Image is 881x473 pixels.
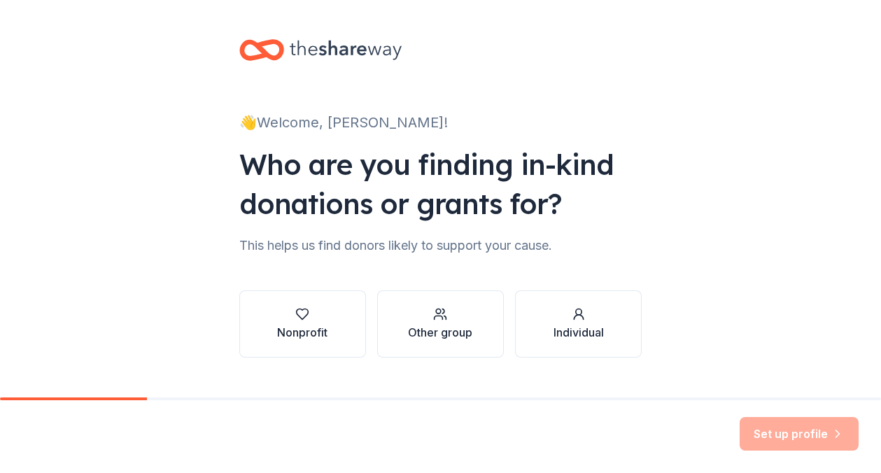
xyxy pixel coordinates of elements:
[239,290,366,358] button: Nonprofit
[554,324,604,341] div: Individual
[239,145,642,223] div: Who are you finding in-kind donations or grants for?
[277,324,327,341] div: Nonprofit
[408,324,472,341] div: Other group
[377,290,504,358] button: Other group
[239,111,642,134] div: 👋 Welcome, [PERSON_NAME]!
[515,290,642,358] button: Individual
[239,234,642,257] div: This helps us find donors likely to support your cause.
